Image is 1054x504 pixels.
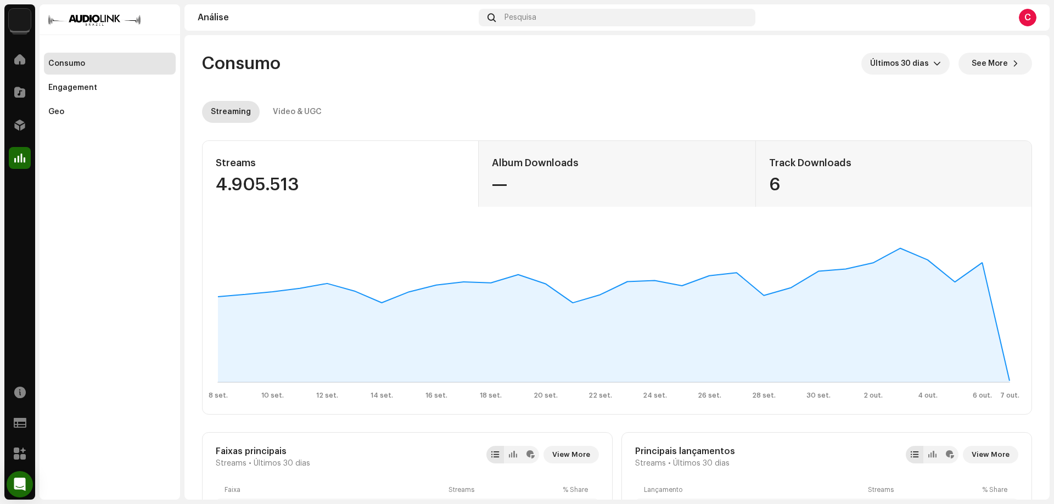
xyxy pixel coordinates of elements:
div: Track Downloads [769,154,1018,172]
text: 22 set. [588,392,612,399]
div: C [1019,9,1036,26]
div: — [492,176,742,194]
span: View More [552,444,590,466]
text: 14 set. [371,392,393,399]
div: Streams [448,485,558,494]
div: 6 [769,176,1018,194]
img: 730b9dfe-18b5-4111-b483-f30b0c182d82 [9,9,31,31]
div: % Share [563,485,590,494]
span: See More [972,53,1008,75]
div: Principais lançamentos [635,446,735,457]
div: Streaming [211,101,251,123]
button: View More [543,446,599,463]
div: 4.905.513 [216,176,465,194]
span: Streams [216,459,246,468]
text: 18 set. [480,392,502,399]
div: Faixa [225,485,444,494]
text: 10 set. [261,392,284,399]
div: Lançamento [644,485,864,494]
span: Streams [635,459,666,468]
div: Streams [216,154,465,172]
div: Faixas principais [216,446,310,457]
div: Engagement [48,83,97,92]
text: 20 set. [534,392,558,399]
span: • [668,459,671,468]
span: Pesquisa [504,13,536,22]
span: • [249,459,251,468]
re-m-nav-item: Geo [44,101,176,123]
text: 8 set. [209,392,228,399]
span: Últimos 30 dias [673,459,730,468]
div: Open Intercom Messenger [7,471,33,497]
span: View More [972,444,1010,466]
span: Últimos 30 dias [870,53,933,75]
text: 26 set. [698,392,721,399]
text: 24 set. [643,392,667,399]
div: Album Downloads [492,154,742,172]
div: Video & UGC [273,101,322,123]
re-m-nav-item: Engagement [44,77,176,99]
span: Consumo [202,53,281,75]
text: 4 out. [918,392,938,399]
div: dropdown trigger [933,53,941,75]
text: 7 out. [1000,392,1019,399]
text: 30 set. [806,392,831,399]
text: 28 set. [752,392,776,399]
button: See More [958,53,1032,75]
div: Consumo [48,59,85,68]
text: 12 set. [316,392,338,399]
div: Streams [868,485,978,494]
button: View More [963,446,1018,463]
span: Últimos 30 dias [254,459,310,468]
text: 6 out. [973,392,992,399]
div: Geo [48,107,64,116]
re-m-nav-item: Consumo [44,53,176,75]
div: Análise [198,13,474,22]
text: 2 out. [864,392,883,399]
div: % Share [982,485,1010,494]
text: 16 set. [425,392,447,399]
